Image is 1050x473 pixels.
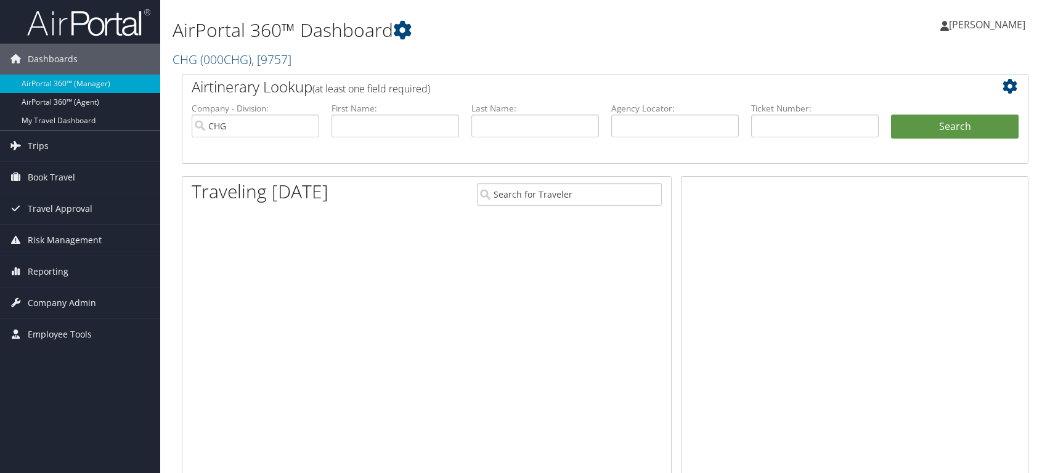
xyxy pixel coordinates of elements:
span: (at least one field required) [312,82,430,95]
label: Agency Locator: [611,102,739,115]
span: Trips [28,131,49,161]
span: Company Admin [28,288,96,318]
img: airportal-logo.png [27,8,150,37]
label: First Name: [332,102,459,115]
span: Dashboards [28,44,78,75]
label: Company - Division: [192,102,319,115]
input: Search for Traveler [477,183,662,206]
span: Reporting [28,256,68,287]
span: Travel Approval [28,193,92,224]
h1: Traveling [DATE] [192,179,328,204]
a: CHG [173,51,291,68]
label: Last Name: [471,102,599,115]
h1: AirPortal 360™ Dashboard [173,17,749,43]
button: Search [891,115,1019,139]
span: [PERSON_NAME] [949,18,1025,31]
a: [PERSON_NAME] [940,6,1038,43]
span: Risk Management [28,225,102,256]
span: ( 000CHG ) [200,51,251,68]
span: Employee Tools [28,319,92,350]
label: Ticket Number: [751,102,879,115]
span: Book Travel [28,162,75,193]
h2: Airtinerary Lookup [192,76,948,97]
span: , [ 9757 ] [251,51,291,68]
